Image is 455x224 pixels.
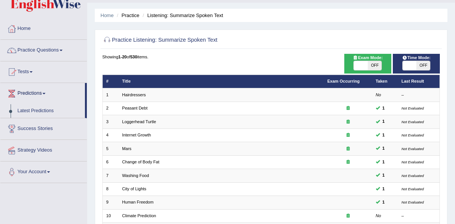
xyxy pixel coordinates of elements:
div: Exam occurring question [327,105,369,111]
a: Hairdressers [122,92,146,97]
a: Internet Growth [122,133,151,137]
a: Tests [0,61,87,80]
div: – [402,92,436,98]
a: Human Freedom [122,200,154,204]
span: OFF [416,61,430,70]
span: You cannot take this question anymore [380,172,387,179]
span: You cannot take this question anymore [380,159,387,166]
td: 10 [102,209,119,222]
a: Latest Predictions [14,104,85,118]
td: 7 [102,169,119,182]
th: # [102,75,119,88]
td: 4 [102,128,119,142]
td: 6 [102,155,119,169]
span: You cannot take this question anymore [380,186,387,193]
b: 530 [130,55,137,59]
div: Showing of items. [102,54,440,60]
em: No [376,92,381,97]
th: Title [119,75,324,88]
span: Time Mode: [400,55,433,61]
td: 5 [102,142,119,155]
td: 2 [102,102,119,115]
a: Exam Occurring [327,79,359,83]
a: Washing Food [122,173,149,178]
div: Exam occurring question [327,213,369,219]
a: City of Lights [122,186,146,191]
span: Exam Mode: [350,55,385,61]
a: Change of Body Fat [122,160,159,164]
a: Climate Prediction [122,213,156,218]
span: You cannot take this question anymore [380,132,387,139]
a: Your Account [0,161,87,180]
a: Success Stories [0,118,87,137]
h2: Practice Listening: Summarize Spoken Text [102,35,312,45]
span: You cannot take this question anymore [380,105,387,112]
span: You cannot take this question anymore [380,199,387,206]
td: 8 [102,182,119,196]
a: Loggerhead Turtle [122,119,156,124]
small: Not Evaluated [402,200,424,204]
b: 1-20 [118,55,127,59]
span: OFF [368,61,381,70]
li: Listening: Summarize Spoken Text [141,12,223,19]
small: Not Evaluated [402,133,424,137]
li: Practice [115,12,139,19]
small: Not Evaluated [402,106,424,110]
small: Not Evaluated [402,147,424,151]
div: Exam occurring question [327,159,369,165]
a: Peasant Debt [122,106,147,110]
small: Not Evaluated [402,160,424,164]
div: Exam occurring question [327,132,369,138]
a: Mars [122,146,132,151]
small: Not Evaluated [402,187,424,191]
td: 3 [102,115,119,128]
span: You cannot take this question anymore [380,118,387,125]
small: Not Evaluated [402,174,424,178]
div: Exam occurring question [327,146,369,152]
th: Last Result [398,75,440,88]
a: Home [0,18,87,37]
a: Strategy Videos [0,140,87,159]
a: Home [100,13,114,18]
div: Show exams occurring in exams [344,54,392,74]
a: Practice Questions [0,40,87,59]
th: Taken [372,75,398,88]
em: No [376,213,381,218]
td: 1 [102,88,119,102]
a: Predictions [0,83,85,102]
td: 9 [102,196,119,209]
div: – [402,213,436,219]
span: You cannot take this question anymore [380,145,387,152]
small: Not Evaluated [402,120,424,124]
div: Exam occurring question [327,119,369,125]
